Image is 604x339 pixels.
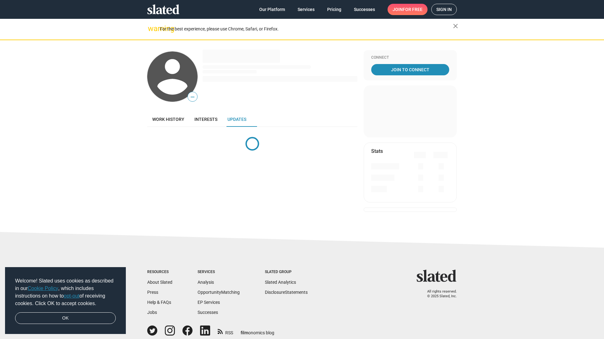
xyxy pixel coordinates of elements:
span: Join To Connect [372,64,448,75]
span: Services [298,4,315,15]
span: — [188,93,197,101]
a: Help & FAQs [147,300,171,305]
a: DisclosureStatements [265,290,308,295]
div: Resources [147,270,172,275]
a: Join To Connect [371,64,449,75]
span: for free [403,4,422,15]
a: Pricing [322,4,346,15]
div: Connect [371,55,449,60]
a: Joinfor free [388,4,428,15]
span: Join [393,4,422,15]
a: Analysis [198,280,214,285]
a: opt-out [64,293,80,299]
span: Pricing [327,4,341,15]
a: RSS [218,326,233,336]
mat-icon: close [452,22,459,30]
a: Press [147,290,158,295]
span: Updates [227,117,246,122]
span: Our Platform [259,4,285,15]
a: filmonomics blog [241,325,274,336]
span: Successes [354,4,375,15]
a: Interests [189,112,222,127]
a: dismiss cookie message [15,312,116,324]
a: Cookie Policy [28,286,58,291]
div: Slated Group [265,270,308,275]
span: Sign in [436,4,452,15]
a: Jobs [147,310,157,315]
a: Slated Analytics [265,280,296,285]
div: cookieconsent [5,267,126,334]
a: Work history [147,112,189,127]
a: About Slated [147,280,172,285]
span: Interests [194,117,217,122]
a: Updates [222,112,251,127]
a: Services [293,4,320,15]
a: Successes [198,310,218,315]
mat-icon: warning [148,25,155,32]
a: OpportunityMatching [198,290,240,295]
span: Work history [152,117,184,122]
p: All rights reserved. © 2025 Slated, Inc. [421,289,457,299]
a: Our Platform [254,4,290,15]
div: For the best experience, please use Chrome, Safari, or Firefox. [160,25,453,33]
a: Successes [349,4,380,15]
a: Sign in [431,4,457,15]
mat-card-title: Stats [371,148,383,154]
div: Services [198,270,240,275]
a: EP Services [198,300,220,305]
span: Welcome! Slated uses cookies as described in our , which includes instructions on how to of recei... [15,277,116,307]
span: film [241,330,248,335]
